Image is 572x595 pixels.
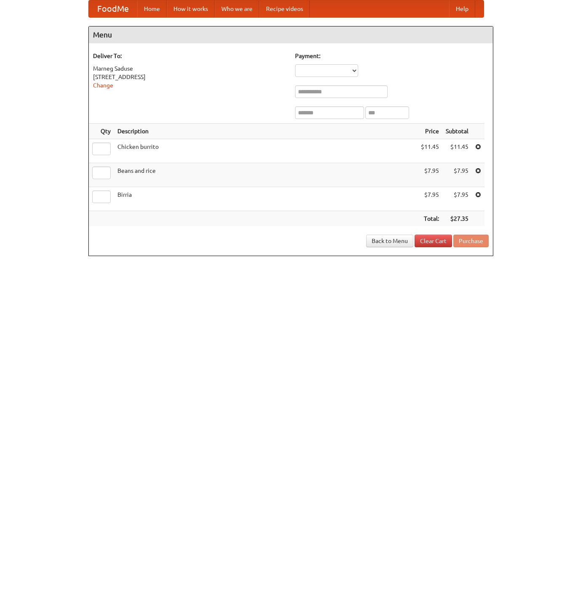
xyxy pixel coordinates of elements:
[89,26,493,43] h4: Menu
[114,163,418,187] td: Beans and rice
[442,187,472,211] td: $7.95
[93,64,287,73] div: Marneg Saduse
[114,187,418,211] td: Birria
[93,52,287,60] h5: Deliver To:
[89,124,114,139] th: Qty
[418,163,442,187] td: $7.95
[442,163,472,187] td: $7.95
[167,0,215,17] a: How it works
[442,139,472,163] td: $11.45
[114,139,418,163] td: Chicken burrito
[89,0,137,17] a: FoodMe
[442,211,472,227] th: $27.35
[453,235,489,247] button: Purchase
[449,0,475,17] a: Help
[93,82,113,89] a: Change
[418,124,442,139] th: Price
[418,187,442,211] td: $7.95
[295,52,489,60] h5: Payment:
[442,124,472,139] th: Subtotal
[215,0,259,17] a: Who we are
[114,124,418,139] th: Description
[366,235,413,247] a: Back to Menu
[418,139,442,163] td: $11.45
[418,211,442,227] th: Total:
[137,0,167,17] a: Home
[415,235,452,247] a: Clear Cart
[93,73,287,81] div: [STREET_ADDRESS]
[259,0,310,17] a: Recipe videos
